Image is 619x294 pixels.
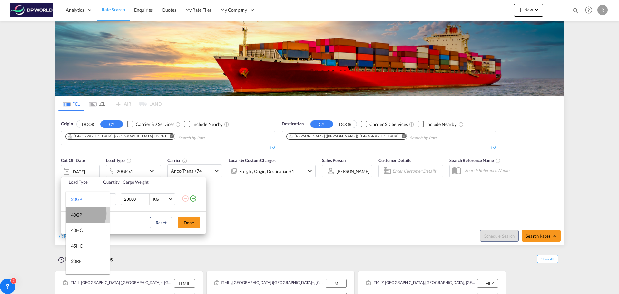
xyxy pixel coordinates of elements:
[71,258,82,265] div: 20RE
[71,227,83,234] div: 40HC
[71,212,82,218] div: 40GP
[71,274,82,280] div: 40RE
[71,243,83,249] div: 45HC
[71,196,82,203] div: 20GP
